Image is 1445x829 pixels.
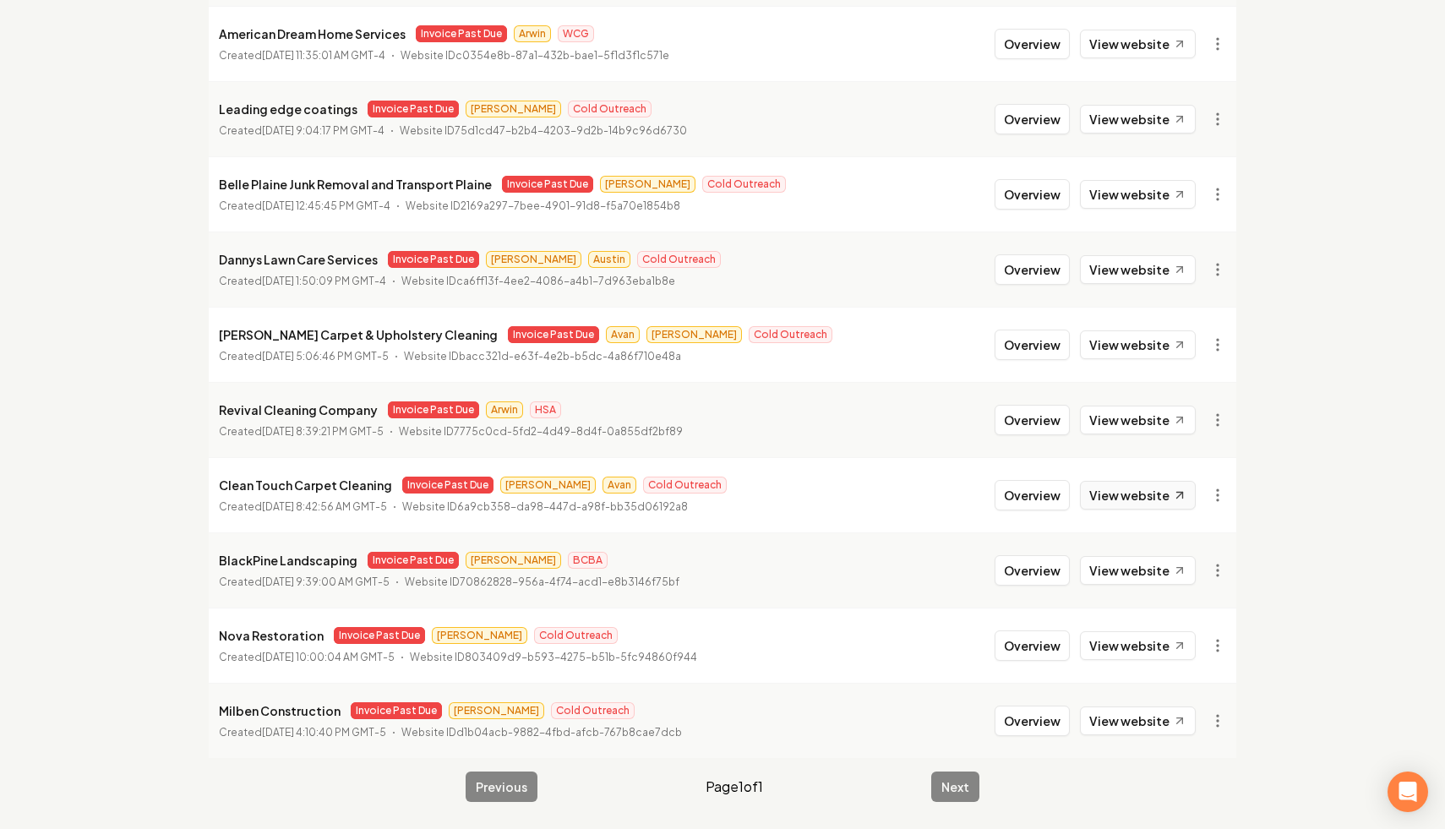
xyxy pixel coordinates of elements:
[466,552,561,569] span: [PERSON_NAME]
[262,651,395,663] time: [DATE] 10:00:04 AM GMT-5
[401,47,669,64] p: Website ID c0354e8b-87a1-432b-bae1-5f1d3f1c571e
[432,627,527,644] span: [PERSON_NAME]
[351,702,442,719] span: Invoice Past Due
[400,123,687,139] p: Website ID 75d1cd47-b2b4-4203-9d2b-14b9c96d6730
[262,575,390,588] time: [DATE] 9:39:00 AM GMT-5
[1080,706,1196,735] a: View website
[486,251,581,268] span: [PERSON_NAME]
[406,198,680,215] p: Website ID 2169a297-7bee-4901-91d8-f5a70e1854b8
[508,326,599,343] span: Invoice Past Due
[600,176,695,193] span: [PERSON_NAME]
[219,24,406,44] p: American Dream Home Services
[706,777,763,797] span: Page 1 of 1
[500,477,596,494] span: [PERSON_NAME]
[262,350,389,363] time: [DATE] 5:06:46 PM GMT-5
[749,326,832,343] span: Cold Outreach
[368,552,459,569] span: Invoice Past Due
[1080,330,1196,359] a: View website
[219,550,357,570] p: BlackPine Landscaping
[534,627,618,644] span: Cold Outreach
[416,25,507,42] span: Invoice Past Due
[262,275,386,287] time: [DATE] 1:50:09 PM GMT-4
[219,249,378,270] p: Dannys Lawn Care Services
[466,101,561,117] span: [PERSON_NAME]
[401,273,675,290] p: Website ID ca6ff13f-4ee2-4086-a4b1-7d963eba1b8e
[405,574,679,591] p: Website ID 70862828-956a-4f74-acd1-e8b3146f75bf
[402,477,493,494] span: Invoice Past Due
[334,627,425,644] span: Invoice Past Due
[603,477,636,494] span: Avan
[262,425,384,438] time: [DATE] 8:39:21 PM GMT-5
[995,330,1070,360] button: Overview
[995,179,1070,210] button: Overview
[1080,255,1196,284] a: View website
[1388,772,1428,812] div: Open Intercom Messenger
[219,423,384,440] p: Created
[995,29,1070,59] button: Overview
[410,649,697,666] p: Website ID 803409d9-b593-4275-b51b-5fc94860f944
[219,174,492,194] p: Belle Plaine Junk Removal and Transport Plaine
[219,99,357,119] p: Leading edge coatings
[219,273,386,290] p: Created
[995,555,1070,586] button: Overview
[1080,406,1196,434] a: View website
[402,499,688,515] p: Website ID 6a9cb358-da98-447d-a98f-bb35d06192a8
[262,500,387,513] time: [DATE] 8:42:56 AM GMT-5
[219,475,392,495] p: Clean Touch Carpet Cleaning
[558,25,594,42] span: WCG
[219,325,498,345] p: [PERSON_NAME] Carpet & Upholstery Cleaning
[404,348,681,365] p: Website ID bacc321d-e63f-4e2b-b5dc-4a86f710e48a
[568,101,652,117] span: Cold Outreach
[995,706,1070,736] button: Overview
[388,251,479,268] span: Invoice Past Due
[995,630,1070,661] button: Overview
[449,702,544,719] span: [PERSON_NAME]
[262,199,390,212] time: [DATE] 12:45:45 PM GMT-4
[1080,631,1196,660] a: View website
[646,326,742,343] span: [PERSON_NAME]
[219,574,390,591] p: Created
[262,124,384,137] time: [DATE] 9:04:17 PM GMT-4
[637,251,721,268] span: Cold Outreach
[568,552,608,569] span: BCBA
[399,423,683,440] p: Website ID 7775c0cd-5fd2-4d49-8d4f-0a855df2bf89
[262,726,386,739] time: [DATE] 4:10:40 PM GMT-5
[219,400,378,420] p: Revival Cleaning Company
[219,198,390,215] p: Created
[1080,180,1196,209] a: View website
[388,401,479,418] span: Invoice Past Due
[219,724,386,741] p: Created
[1080,105,1196,134] a: View website
[606,326,640,343] span: Avan
[401,724,682,741] p: Website ID d1b04acb-9882-4fbd-afcb-767b8cae7dcb
[262,49,385,62] time: [DATE] 11:35:01 AM GMT-4
[219,47,385,64] p: Created
[219,625,324,646] p: Nova Restoration
[1080,30,1196,58] a: View website
[995,104,1070,134] button: Overview
[1080,556,1196,585] a: View website
[219,499,387,515] p: Created
[219,701,341,721] p: Milben Construction
[551,702,635,719] span: Cold Outreach
[514,25,551,42] span: Arwin
[995,405,1070,435] button: Overview
[219,348,389,365] p: Created
[702,176,786,193] span: Cold Outreach
[588,251,630,268] span: Austin
[502,176,593,193] span: Invoice Past Due
[219,123,384,139] p: Created
[486,401,523,418] span: Arwin
[643,477,727,494] span: Cold Outreach
[530,401,561,418] span: HSA
[219,649,395,666] p: Created
[995,480,1070,510] button: Overview
[368,101,459,117] span: Invoice Past Due
[1080,481,1196,510] a: View website
[995,254,1070,285] button: Overview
